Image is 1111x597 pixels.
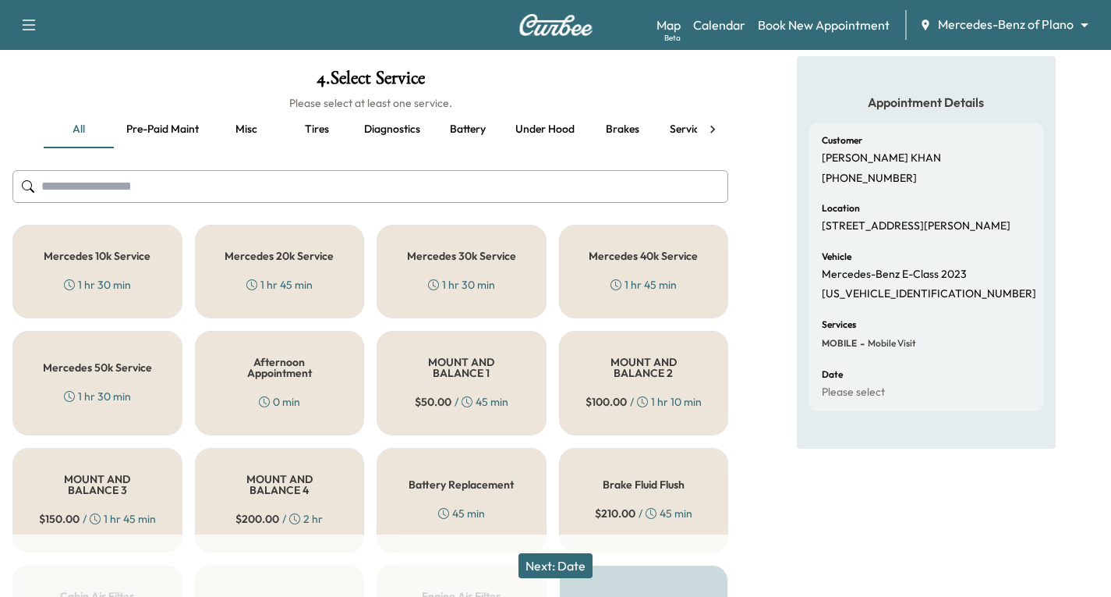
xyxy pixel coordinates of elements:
h6: Please select at least one service. [12,95,728,111]
button: Next: Date [518,553,593,578]
div: / 45 min [415,394,508,410]
div: / 1 hr 10 min [586,394,702,410]
div: 1 hr 30 min [64,277,131,293]
button: Pre-paid maint [114,111,211,148]
button: Brakes [587,111,657,148]
button: Diagnostics [352,111,433,148]
span: MOBILE [822,337,857,350]
h5: MOUNT AND BALANCE 4 [221,474,339,496]
h5: MOUNT AND BALANCE 3 [38,474,157,496]
h5: Mercedes 10k Service [44,251,150,261]
button: Battery [433,111,503,148]
a: Book New Appointment [758,16,890,34]
span: $ 50.00 [415,394,451,410]
button: all [44,111,114,148]
h5: Battery Replacement [409,479,514,490]
h5: Appointment Details [809,94,1043,111]
p: Mercedes-Benz E-Class 2023 [822,268,967,282]
div: Beta [664,32,681,44]
h5: Brake Fluid Flush [603,479,685,490]
img: Curbee Logo [518,14,593,36]
h6: Customer [822,136,862,145]
h6: Services [822,320,856,329]
div: 1 hr 30 min [428,277,495,293]
button: Service 10k-50k [657,111,759,148]
h5: MOUNT AND BALANCE 2 [585,357,703,378]
div: 1 hr 45 min [246,277,313,293]
h6: Location [822,204,860,213]
p: [PERSON_NAME] KHAN [822,151,941,165]
p: [STREET_ADDRESS][PERSON_NAME] [822,219,1010,233]
h5: Mercedes 50k Service [43,362,152,373]
span: Mercedes-Benz of Plano [938,16,1074,34]
button: Under hood [503,111,587,148]
div: 45 min [438,506,485,521]
a: Calendar [693,16,745,34]
div: / 1 hr 45 min [39,511,156,527]
h5: Mercedes 20k Service [225,251,334,261]
span: Mobile Visit [865,337,916,350]
h5: MOUNT AND BALANCE 1 [402,357,521,378]
div: 1 hr 30 min [64,389,131,404]
span: $ 210.00 [595,506,635,521]
h5: Mercedes 40k Service [589,251,698,261]
span: $ 100.00 [586,394,627,410]
h5: Afternoon Appointment [221,357,339,378]
p: Please select [822,386,885,400]
div: / 45 min [595,506,692,521]
h6: Vehicle [822,252,851,261]
span: - [857,336,865,351]
span: $ 150.00 [39,511,80,527]
p: [US_VEHICLE_IDENTIFICATION_NUMBER] [822,287,1036,301]
div: basic tabs example [44,111,697,148]
p: [PHONE_NUMBER] [822,172,917,186]
div: / 2 hr [235,511,323,527]
div: 1 hr 45 min [610,277,677,293]
h6: Date [822,370,843,379]
a: MapBeta [656,16,681,34]
button: Tires [281,111,352,148]
span: $ 200.00 [235,511,279,527]
h1: 4 . Select Service [12,69,728,95]
h5: Mercedes 30k Service [407,251,516,261]
div: 0 min [259,394,300,410]
button: Misc [211,111,281,148]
